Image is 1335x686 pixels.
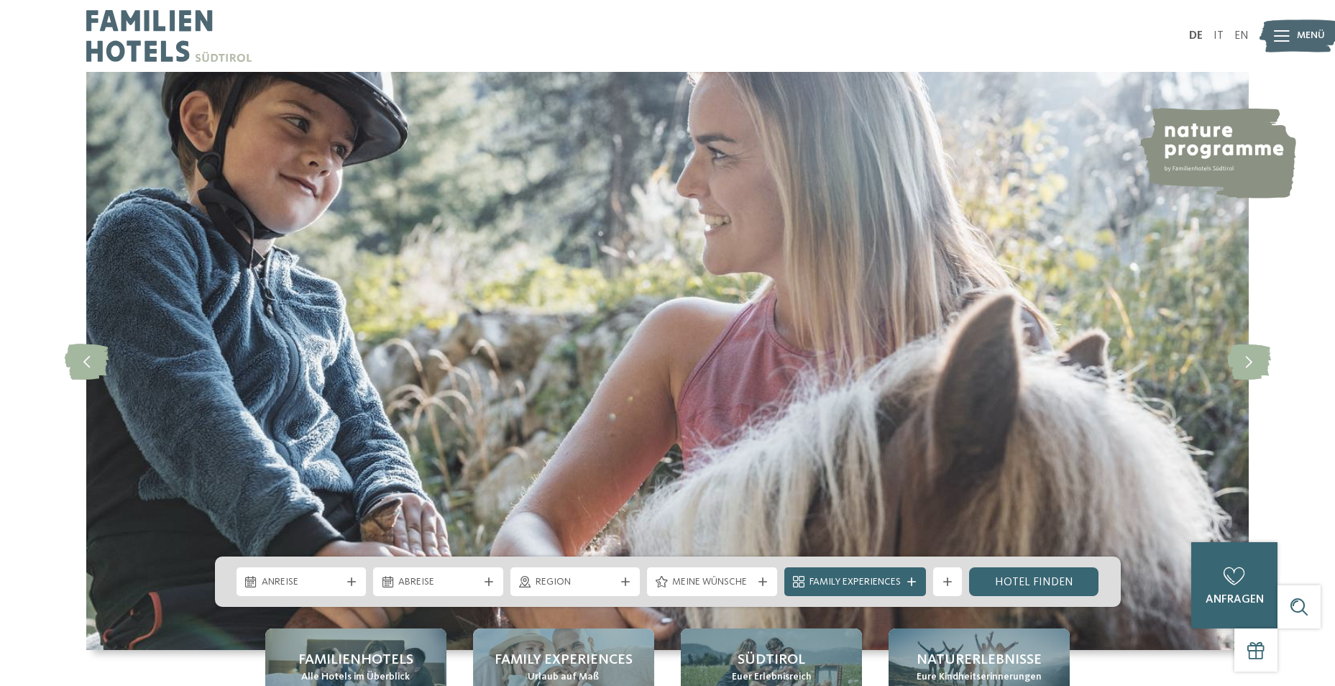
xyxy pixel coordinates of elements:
a: DE [1189,30,1203,42]
span: Menü [1297,29,1325,43]
img: Familienhotels Südtirol: The happy family places [86,72,1249,650]
span: anfragen [1206,594,1264,605]
span: Family Experiences [495,650,633,670]
span: Südtirol [738,650,805,670]
span: Anreise [262,575,341,590]
span: Familienhotels [298,650,413,670]
span: Euer Erlebnisreich [732,670,812,685]
span: Eure Kindheitserinnerungen [917,670,1042,685]
span: Abreise [398,575,478,590]
a: Hotel finden [969,567,1099,596]
a: anfragen [1191,542,1277,628]
span: Meine Wünsche [672,575,752,590]
span: Naturerlebnisse [917,650,1042,670]
span: Region [536,575,615,590]
span: Urlaub auf Maß [528,670,599,685]
a: IT [1214,30,1224,42]
a: EN [1234,30,1249,42]
img: nature programme by Familienhotels Südtirol [1138,108,1296,198]
span: Alle Hotels im Überblick [301,670,410,685]
span: Family Experiences [809,575,901,590]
